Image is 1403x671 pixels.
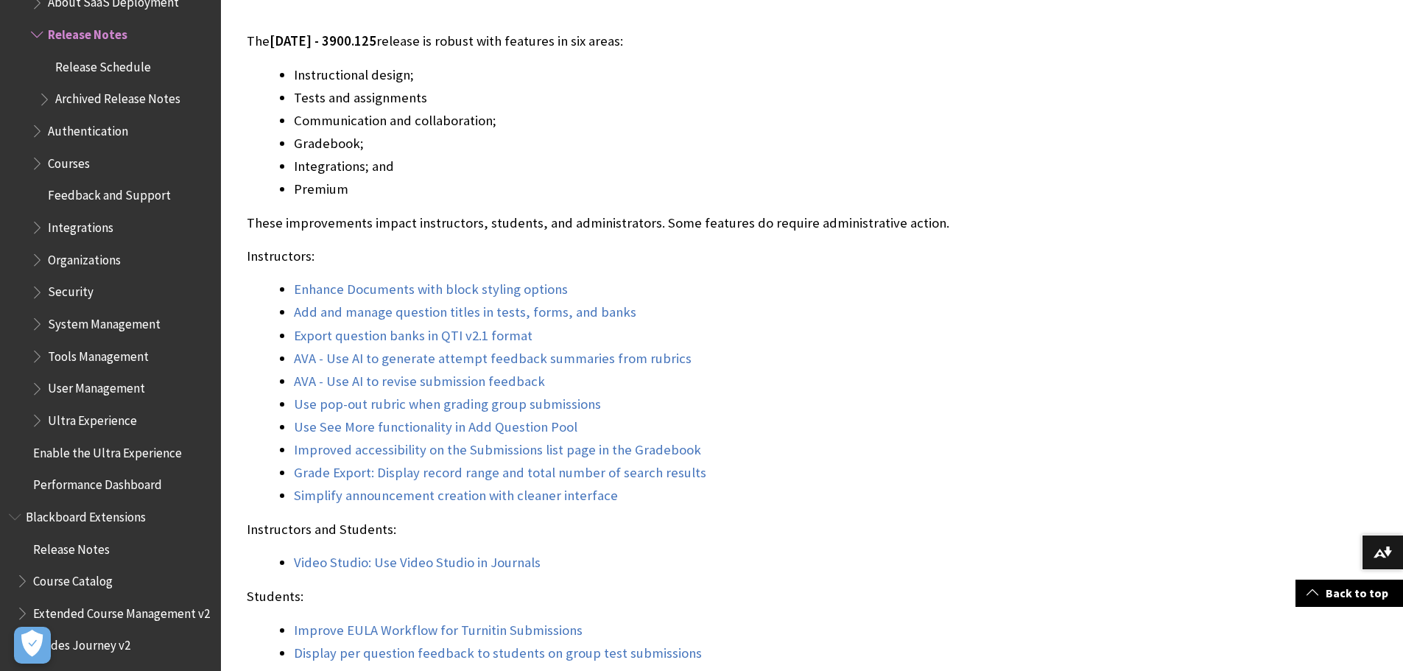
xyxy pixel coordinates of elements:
[294,554,541,571] span: Video Studio: Use Video Studio in Journals
[294,303,636,321] a: Add and manage question titles in tests, forms, and banks
[294,110,1160,131] li: Communication and collaboration;
[48,312,161,331] span: System Management
[33,472,162,492] span: Performance Dashboard
[1295,580,1403,607] a: Back to top
[294,350,692,368] a: AVA - Use AI to generate attempt feedback summaries from rubrics
[294,396,601,413] a: Use pop-out rubric when grading group submissions
[294,487,618,505] a: Simplify announcement creation with cleaner interface
[294,327,532,345] a: Export question banks in QTI v2.1 format
[294,156,1160,177] li: Integrations; and
[48,376,145,396] span: User Management
[294,65,1160,85] li: Instructional design;
[270,32,376,49] span: [DATE] - 3900.125
[294,133,1160,154] li: Gradebook;
[48,22,127,42] span: Release Notes
[294,554,541,572] a: Video Studio: Use Video Studio in Journals
[294,418,577,436] a: Use See More functionality in Add Question Pool
[247,247,1160,266] p: Instructors:
[294,179,1160,200] li: Premium
[294,464,706,482] a: Grade Export: Display record range and total number of search results
[48,215,113,235] span: Integrations
[294,281,568,298] a: Enhance Documents with block styling options
[247,587,1160,606] p: Students:
[48,183,171,203] span: Feedback and Support
[33,633,130,653] span: Grades Journey v2
[48,344,149,364] span: Tools Management
[294,441,701,459] a: Improved accessibility on the Submissions list page in the Gradebook
[33,601,210,621] span: Extended Course Management v2
[48,151,90,171] span: Courses
[14,627,51,664] button: Open Preferences
[33,440,182,460] span: Enable the Ultra Experience
[48,119,128,138] span: Authentication
[48,280,94,300] span: Security
[294,373,545,390] a: AVA - Use AI to revise submission feedback
[55,87,180,107] span: Archived Release Notes
[33,537,110,557] span: Release Notes
[247,520,1160,539] p: Instructors and Students:
[33,569,113,589] span: Course Catalog
[55,55,151,74] span: Release Schedule
[247,214,1160,233] p: These improvements impact instructors, students, and administrators. Some features do require adm...
[294,644,702,662] a: Display per question feedback to students on group test submissions
[294,622,583,639] a: Improve EULA Workflow for Turnitin Submissions
[294,88,1160,108] li: Tests and assignments
[26,505,146,524] span: Blackboard Extensions
[247,32,1160,51] p: The release is robust with features in six areas:
[48,408,137,428] span: Ultra Experience
[48,247,121,267] span: Organizations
